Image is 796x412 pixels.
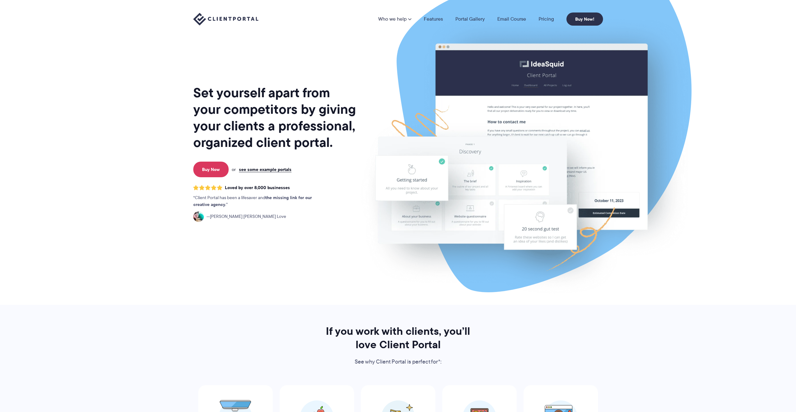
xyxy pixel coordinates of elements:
span: Loved by over 8,000 businesses [225,185,290,190]
p: See why Client Portal is perfect for*: [317,357,479,367]
h2: If you work with clients, you’ll love Client Portal [317,324,479,351]
a: Features [424,17,443,22]
a: Buy Now [193,162,229,177]
strong: the missing link for our creative agency [193,194,312,208]
span: or [232,167,236,172]
a: Who we help [378,17,411,22]
span: [PERSON_NAME] [PERSON_NAME] Love [206,213,286,220]
a: Buy Now! [566,13,603,26]
a: see some example portals [239,167,292,172]
h1: Set yourself apart from your competitors by giving your clients a professional, organized client ... [193,84,357,151]
a: Email Course [497,17,526,22]
p: Client Portal has been a lifesaver and . [193,194,325,208]
a: Portal Gallery [455,17,485,22]
a: Pricing [539,17,554,22]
